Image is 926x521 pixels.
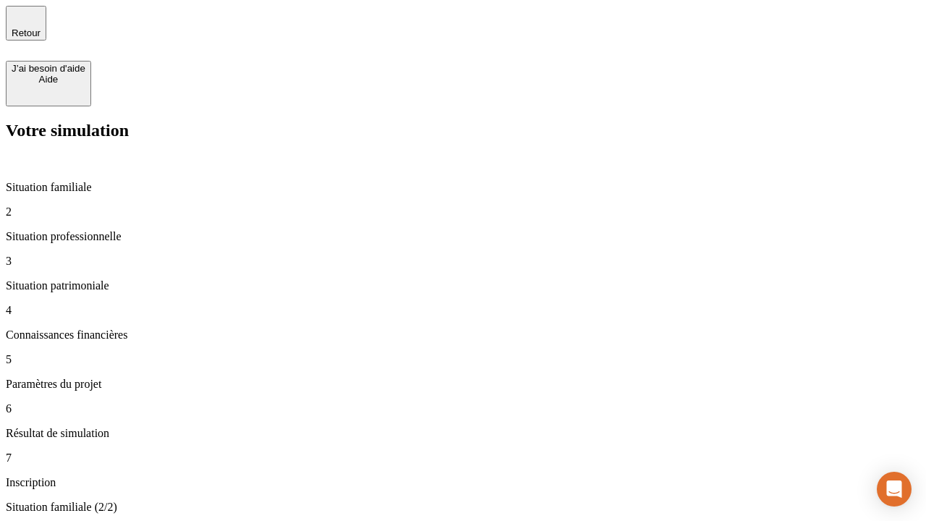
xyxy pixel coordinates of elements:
p: 7 [6,452,920,465]
p: Situation professionnelle [6,230,920,243]
p: Connaissances financières [6,329,920,342]
p: 4 [6,304,920,317]
h2: Votre simulation [6,121,920,140]
p: 5 [6,353,920,366]
p: 3 [6,255,920,268]
div: Open Intercom Messenger [877,472,912,507]
span: Retour [12,27,41,38]
p: Paramètres du projet [6,378,920,391]
p: 6 [6,402,920,415]
p: Inscription [6,476,920,489]
p: 2 [6,206,920,219]
div: Aide [12,74,85,85]
button: Retour [6,6,46,41]
p: Résultat de simulation [6,427,920,440]
p: Situation familiale (2/2) [6,501,920,514]
p: Situation familiale [6,181,920,194]
p: Situation patrimoniale [6,279,920,292]
button: J’ai besoin d'aideAide [6,61,91,106]
div: J’ai besoin d'aide [12,63,85,74]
